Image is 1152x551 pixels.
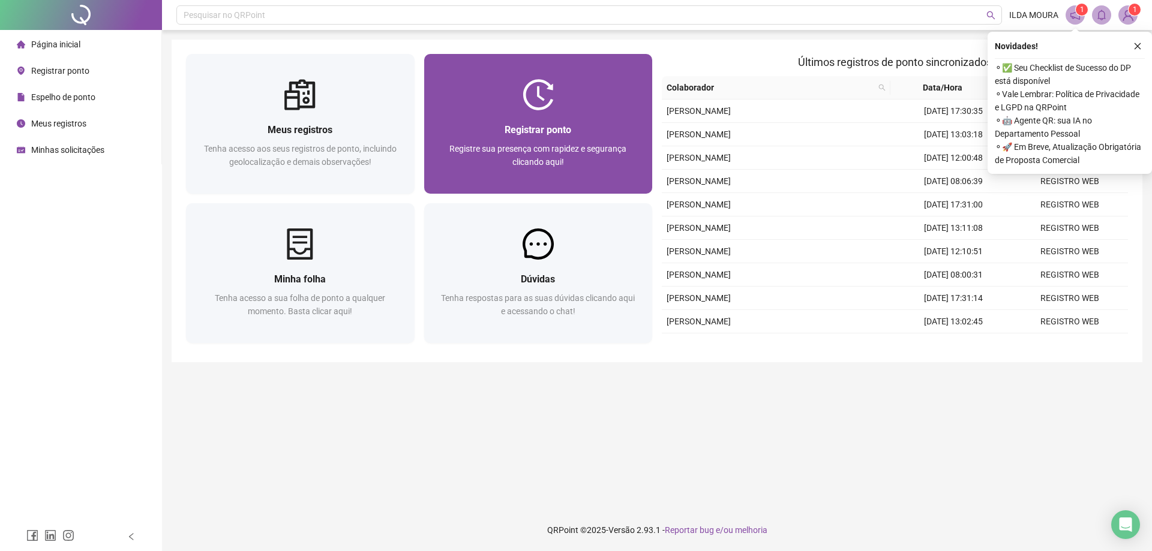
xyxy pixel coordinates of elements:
td: REGISTRO WEB [1012,263,1128,287]
span: environment [17,67,25,75]
span: [PERSON_NAME] [667,200,731,209]
span: Tenha acesso aos seus registros de ponto, incluindo geolocalização e demais observações! [204,144,397,167]
td: [DATE] 12:00:48 [895,146,1012,170]
span: Registrar ponto [31,66,89,76]
td: REGISTRO WEB [1012,310,1128,333]
span: Data/Hora [895,81,991,94]
td: [DATE] 12:02:39 [895,333,1012,357]
span: ⚬ 🚀 Em Breve, Atualização Obrigatória de Proposta Comercial [995,140,1145,167]
span: Espelho de ponto [31,92,95,102]
td: [DATE] 12:10:51 [895,240,1012,263]
div: Open Intercom Messenger [1111,510,1140,539]
span: [PERSON_NAME] [667,223,731,233]
td: REGISTRO WEB [1012,170,1128,193]
span: search [986,11,995,20]
span: file [17,93,25,101]
a: Registrar pontoRegistre sua presença com rapidez e segurança clicando aqui! [424,54,653,194]
td: [DATE] 13:03:18 [895,123,1012,146]
a: DúvidasTenha respostas para as suas dúvidas clicando aqui e acessando o chat! [424,203,653,343]
span: ILDA MOURA [1009,8,1058,22]
span: left [127,532,136,541]
span: clock-circle [17,119,25,128]
a: Minha folhaTenha acesso a sua folha de ponto a qualquer momento. Basta clicar aqui! [186,203,415,343]
span: [PERSON_NAME] [667,176,731,186]
span: Reportar bug e/ou melhoria [665,525,767,535]
span: [PERSON_NAME] [667,153,731,162]
span: ⚬ ✅ Seu Checklist de Sucesso do DP está disponível [995,61,1145,88]
span: search [878,84,886,91]
span: Versão [608,525,635,535]
sup: 1 [1076,4,1088,16]
span: [PERSON_NAME] [667,246,731,256]
span: Minhas solicitações [31,145,104,155]
span: Colaborador [667,81,874,94]
footer: QRPoint © 2025 - 2.93.1 - [162,509,1152,551]
span: close [1133,42,1142,50]
td: [DATE] 13:02:45 [895,310,1012,333]
span: Registre sua presença com rapidez e segurança clicando aqui! [449,144,626,167]
span: home [17,40,25,49]
sup: Atualize o seu contato no menu Meus Dados [1129,4,1141,16]
span: linkedin [44,529,56,541]
span: Meus registros [31,119,86,128]
span: Tenha respostas para as suas dúvidas clicando aqui e acessando o chat! [441,293,635,316]
span: [PERSON_NAME] [667,293,731,303]
span: Dúvidas [521,273,555,285]
td: [DATE] 08:00:31 [895,263,1012,287]
th: Data/Hora [890,76,1005,100]
td: [DATE] 17:31:14 [895,287,1012,310]
span: Minha folha [274,273,326,285]
span: facebook [26,529,38,541]
td: REGISTRO WEB [1012,193,1128,216]
td: REGISTRO WEB [1012,240,1128,263]
td: [DATE] 17:31:00 [895,193,1012,216]
span: Página inicial [31,40,80,49]
td: REGISTRO WEB [1012,287,1128,310]
span: [PERSON_NAME] [667,106,731,116]
td: [DATE] 08:06:39 [895,170,1012,193]
span: [PERSON_NAME] [667,317,731,326]
span: 1 [1133,5,1137,14]
span: Tenha acesso a sua folha de ponto a qualquer momento. Basta clicar aqui! [215,293,385,316]
span: Últimos registros de ponto sincronizados [798,56,992,68]
td: REGISTRO WEB [1012,333,1128,357]
span: ⚬ Vale Lembrar: Política de Privacidade e LGPD na QRPoint [995,88,1145,114]
span: Registrar ponto [505,124,571,136]
span: ⚬ 🤖 Agente QR: sua IA no Departamento Pessoal [995,114,1145,140]
span: instagram [62,529,74,541]
span: schedule [17,146,25,154]
span: Meus registros [268,124,332,136]
span: [PERSON_NAME] [667,130,731,139]
span: search [876,79,888,97]
span: Novidades ! [995,40,1038,53]
span: 1 [1080,5,1084,14]
td: REGISTRO WEB [1012,216,1128,240]
td: [DATE] 17:30:35 [895,100,1012,123]
img: 84774 [1119,6,1137,24]
a: Meus registrosTenha acesso aos seus registros de ponto, incluindo geolocalização e demais observa... [186,54,415,194]
span: [PERSON_NAME] [667,270,731,279]
span: notification [1070,10,1081,20]
td: [DATE] 13:11:08 [895,216,1012,240]
span: bell [1096,10,1107,20]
